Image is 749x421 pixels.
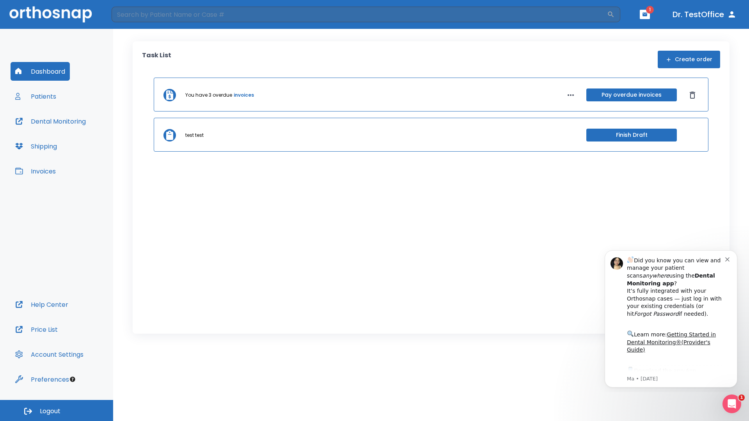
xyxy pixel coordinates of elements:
[142,51,171,68] p: Task List
[185,132,204,139] p: test test
[34,132,132,139] p: Message from Ma, sent 4w ago
[11,162,60,180] button: Invoices
[669,7,740,21] button: Dr. TestOffice
[738,394,745,401] span: 1
[185,92,232,99] p: You have 3 overdue
[112,7,607,22] input: Search by Patient Name or Case #
[11,87,61,106] button: Patients
[11,370,74,389] button: Preferences
[40,407,60,416] span: Logout
[658,51,720,68] button: Create order
[722,394,741,413] iframe: Intercom live chat
[11,137,62,156] button: Shipping
[686,89,699,101] button: Dismiss
[69,376,76,383] div: Tooltip anchor
[586,88,677,101] button: Pay overdue invoices
[9,6,92,22] img: Orthosnap
[234,92,254,99] a: invoices
[11,62,70,81] button: Dashboard
[11,112,91,131] button: Dental Monitoring
[586,129,677,142] button: Finish Draft
[11,295,73,314] button: Help Center
[34,122,132,162] div: Download the app: | ​ Let us know if you need help getting started!
[646,6,654,14] span: 1
[11,345,88,364] button: Account Settings
[11,320,62,339] button: Price List
[34,124,103,138] a: App Store
[593,243,749,392] iframe: Intercom notifications message
[132,12,138,18] button: Dismiss notification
